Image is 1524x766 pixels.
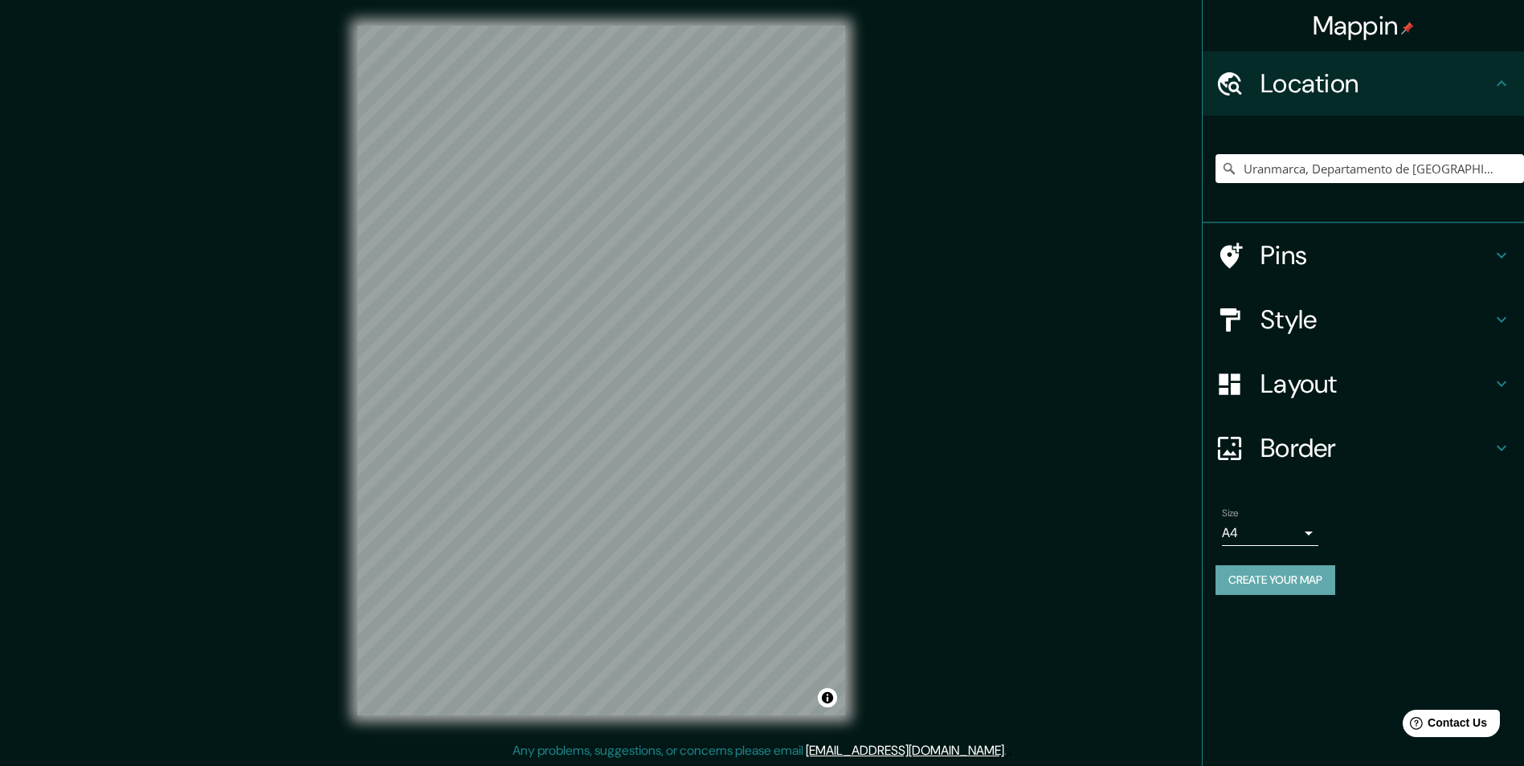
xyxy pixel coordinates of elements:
[1009,741,1012,760] div: .
[1401,22,1414,35] img: pin-icon.png
[1260,432,1492,464] h4: Border
[1260,239,1492,271] h4: Pins
[1203,223,1524,287] div: Pins
[1216,154,1524,183] input: Pick your city or area
[1222,507,1239,520] label: Size
[806,742,1004,759] a: [EMAIL_ADDRESS][DOMAIN_NAME]
[1222,520,1318,546] div: A4
[1260,67,1492,100] h4: Location
[1216,565,1335,595] button: Create your map
[513,741,1007,760] p: Any problems, suggestions, or concerns please email .
[1203,51,1524,116] div: Location
[1313,10,1415,42] h4: Mappin
[1381,703,1506,748] iframe: Help widget launcher
[1203,416,1524,480] div: Border
[818,688,837,707] button: Toggle attribution
[1260,368,1492,400] h4: Layout
[358,26,845,715] canvas: Map
[1203,352,1524,416] div: Layout
[1007,741,1009,760] div: .
[1203,287,1524,352] div: Style
[1260,304,1492,336] h4: Style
